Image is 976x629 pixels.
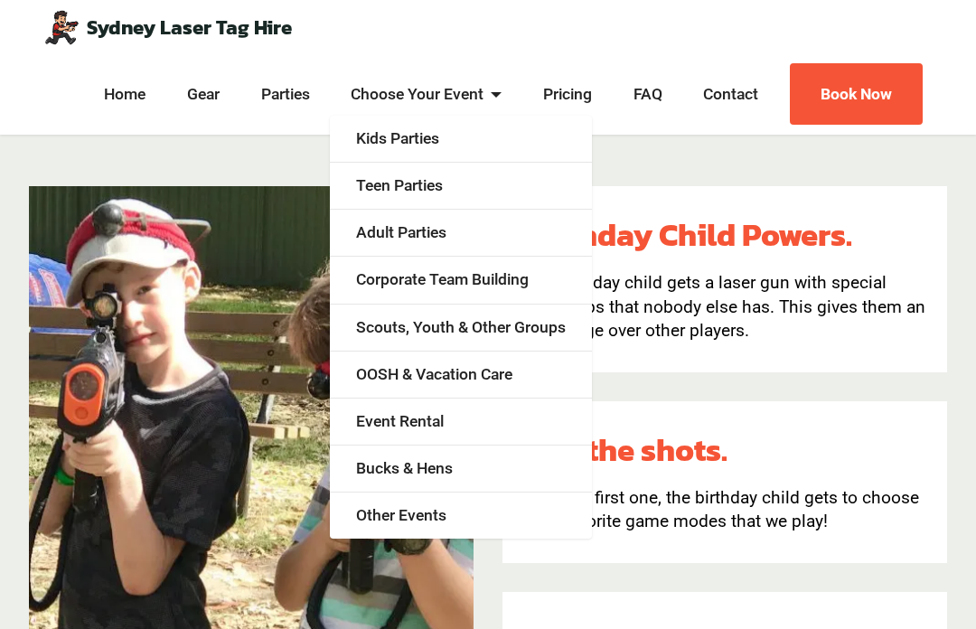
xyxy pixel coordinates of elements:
[99,83,151,106] a: Home
[330,352,592,399] a: OOSH & Vacation Care
[330,493,592,539] a: Other Events
[524,486,925,535] p: After the first one, the birthday child gets to choose their favorite game modes that we play!
[43,9,80,45] img: Mobile Laser Tag Parties Sydney
[524,211,852,258] strong: Birthday Child Powers.
[699,83,764,106] a: Contact
[524,271,925,343] p: The birthday child gets a laser gun with special power-ups that nobody else has. This gives them ...
[524,427,727,474] strong: Call the shots.
[628,83,667,106] a: FAQ
[330,257,592,304] a: Corporate Team Building
[330,399,592,446] a: Event Rental
[256,83,314,106] a: Parties
[183,83,225,106] a: Gear
[346,83,507,106] a: Choose Your Event
[790,63,923,126] a: Book Now
[539,83,597,106] a: Pricing
[330,210,592,257] a: Adult Parties
[330,305,592,352] a: Scouts, Youth & Other Groups
[330,163,592,210] a: Teen Parties
[330,116,592,163] a: Kids Parties
[330,446,592,493] a: Bucks & Hens
[87,17,292,37] a: Sydney Laser Tag Hire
